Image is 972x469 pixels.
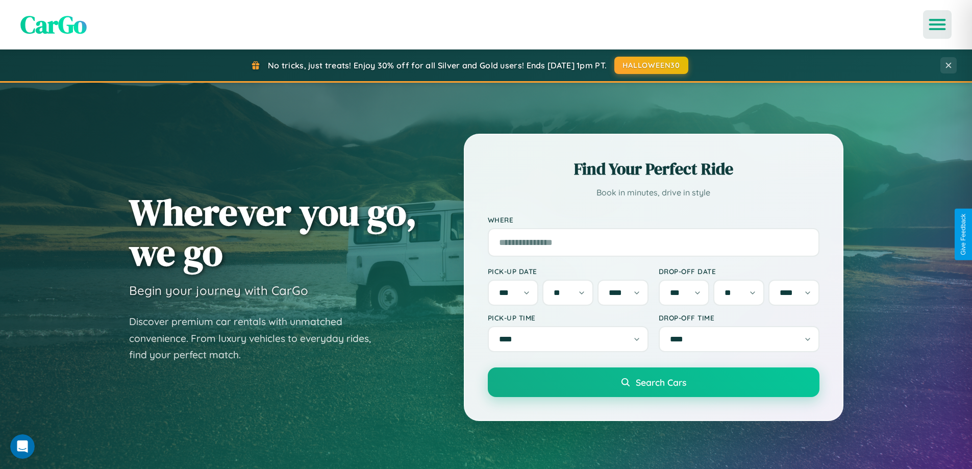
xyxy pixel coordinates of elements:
[129,192,417,273] h1: Wherever you go, we go
[20,8,87,41] span: CarGo
[488,185,819,200] p: Book in minutes, drive in style
[268,60,607,70] span: No tricks, just treats! Enjoy 30% off for all Silver and Gold users! Ends [DATE] 1pm PT.
[488,367,819,397] button: Search Cars
[488,313,649,322] label: Pick-up Time
[636,377,686,388] span: Search Cars
[659,267,819,276] label: Drop-off Date
[488,215,819,224] label: Where
[614,57,688,74] button: HALLOWEEN30
[129,283,308,298] h3: Begin your journey with CarGo
[10,434,35,459] iframe: Intercom live chat
[129,313,384,363] p: Discover premium car rentals with unmatched convenience. From luxury vehicles to everyday rides, ...
[923,10,952,39] button: Open menu
[659,313,819,322] label: Drop-off Time
[488,267,649,276] label: Pick-up Date
[488,158,819,180] h2: Find Your Perfect Ride
[960,214,967,255] div: Give Feedback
